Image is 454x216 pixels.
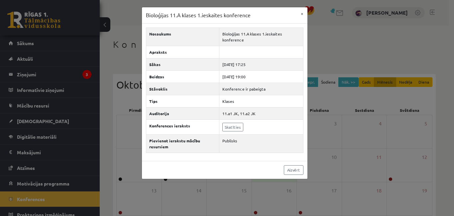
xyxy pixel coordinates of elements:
th: Sākas [146,58,219,70]
th: Nosaukums [146,28,219,46]
a: Aizvērt [284,165,303,175]
td: Bioloģijas 11.A klases 1.ieskaites konference [219,28,303,46]
td: Konference ir pabeigta [219,83,303,95]
button: × [297,7,307,20]
td: Klases [219,95,303,107]
th: Pievienot ierakstu mācību resursiem [146,134,219,153]
td: 11.a1 JK, 11.a2 JK [219,107,303,119]
th: Tips [146,95,219,107]
td: [DATE] 17:25 [219,58,303,70]
th: Konferences ieraksts [146,119,219,134]
h3: Bioloģijas 11.A klases 1.ieskaites konference [146,11,251,19]
th: Stāvoklis [146,83,219,95]
a: Skatīties [222,123,243,131]
th: Auditorija [146,107,219,119]
td: Publisks [219,134,303,153]
td: [DATE] 19:00 [219,70,303,83]
th: Beidzas [146,70,219,83]
th: Apraksts [146,46,219,58]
